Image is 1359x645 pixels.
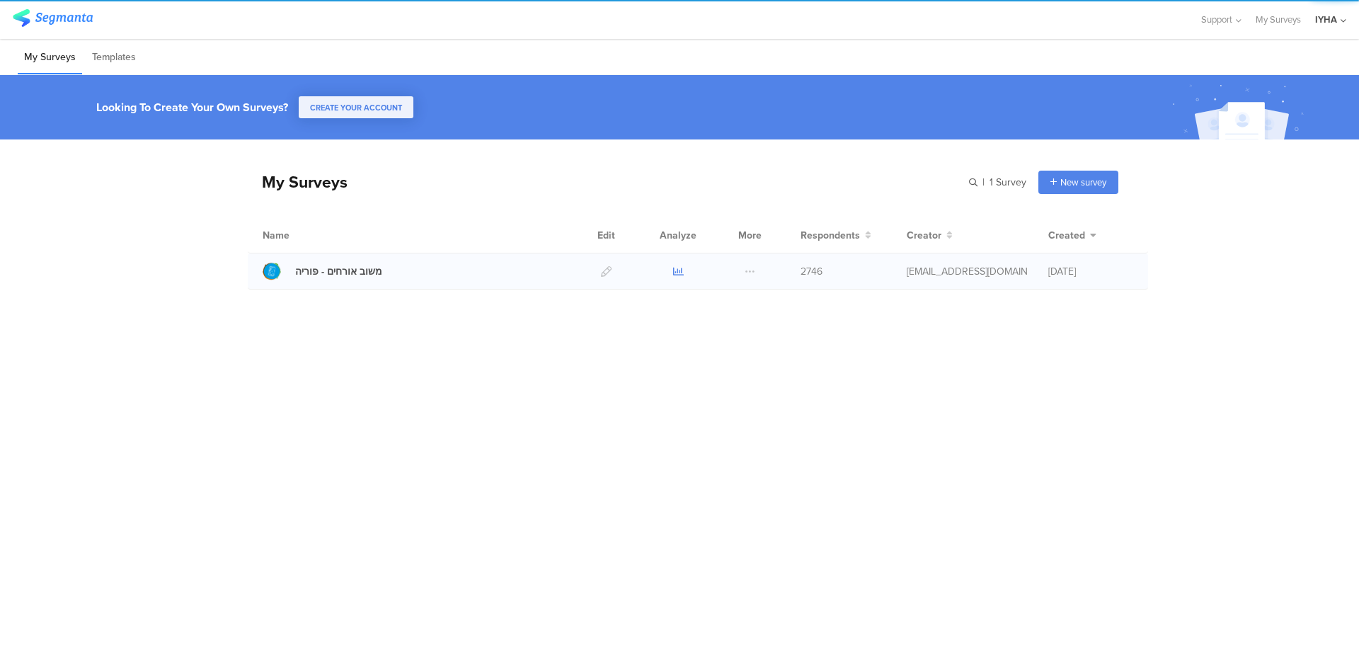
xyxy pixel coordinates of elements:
[263,228,348,243] div: Name
[299,96,413,118] button: CREATE YOUR ACCOUNT
[295,264,382,279] div: משוב אורחים - פוריה
[990,175,1026,190] span: 1 Survey
[591,217,621,253] div: Edit
[1060,176,1106,189] span: New survey
[1048,228,1085,243] span: Created
[1315,13,1337,26] div: IYHA
[248,170,348,194] div: My Surveys
[801,228,860,243] span: Respondents
[1167,79,1313,144] img: create_account_image.svg
[263,262,382,280] a: משוב אורחים - פוריה
[18,41,82,74] li: My Surveys
[1201,13,1232,26] span: Support
[907,228,941,243] span: Creator
[657,217,699,253] div: Analyze
[980,175,987,190] span: |
[735,217,765,253] div: More
[801,228,871,243] button: Respondents
[907,264,1027,279] div: ofir@iyha.org.il
[1048,264,1133,279] div: [DATE]
[1048,228,1096,243] button: Created
[13,9,93,27] img: segmanta logo
[801,264,822,279] span: 2746
[96,99,288,115] div: Looking To Create Your Own Surveys?
[86,41,142,74] li: Templates
[310,102,402,113] span: CREATE YOUR ACCOUNT
[907,228,953,243] button: Creator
